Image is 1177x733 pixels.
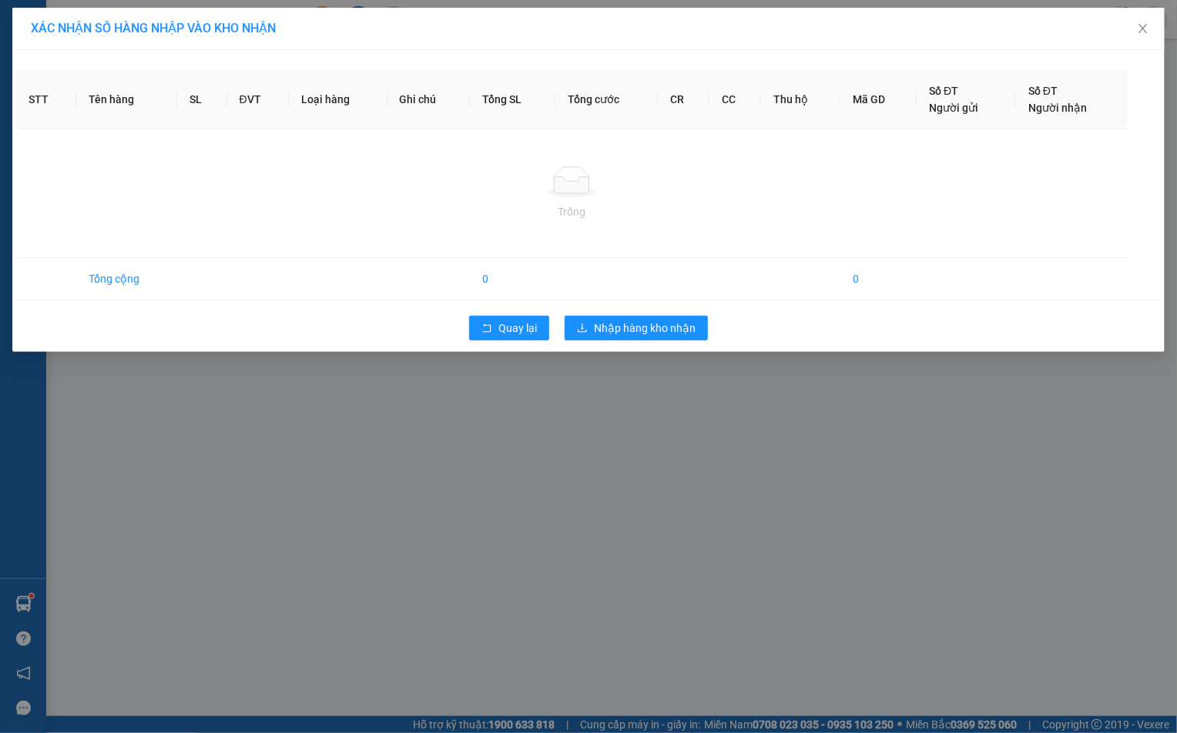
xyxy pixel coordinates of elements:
th: Tổng cước [555,70,658,129]
th: Loại hàng [289,70,387,129]
span: Quay lại [498,320,537,336]
div: [PERSON_NAME] [13,13,136,48]
button: Close [1122,8,1165,51]
th: CR [658,70,709,129]
td: 0 [840,258,917,300]
span: Người gửi [929,102,978,114]
th: Tên hàng [76,70,177,129]
th: ĐVT [227,70,290,129]
td: Tổng cộng [76,258,177,300]
div: 40.000 [12,99,139,118]
div: 0984833749 [147,69,303,90]
div: Trống [29,203,1115,220]
span: Người nhận [1028,102,1087,114]
span: rollback [481,323,492,335]
span: download [577,323,588,335]
span: Nhập hàng kho nhận [594,320,696,336]
span: Số ĐT [1028,85,1058,97]
span: close [1137,22,1149,35]
div: 0363309062 [13,66,136,88]
div: THU [13,48,136,66]
th: Thu hộ [761,70,840,129]
th: STT [16,70,76,129]
span: Gửi: [13,13,37,29]
th: CC [709,70,761,129]
span: Cước rồi : [12,101,69,117]
th: Tổng SL [470,70,555,129]
div: VP [GEOGRAPHIC_DATA] [147,13,303,50]
th: SL [177,70,226,129]
span: XÁC NHẬN SỐ HÀNG NHẬP VÀO KHO NHẬN [31,21,276,35]
span: Nhận: [147,15,184,31]
span: Số ĐT [929,85,958,97]
td: 0 [470,258,555,300]
div: HOAI NAM [147,50,303,69]
button: rollbackQuay lại [469,316,549,340]
th: Ghi chú [387,70,470,129]
th: Mã GD [840,70,917,129]
button: downloadNhập hàng kho nhận [565,316,708,340]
